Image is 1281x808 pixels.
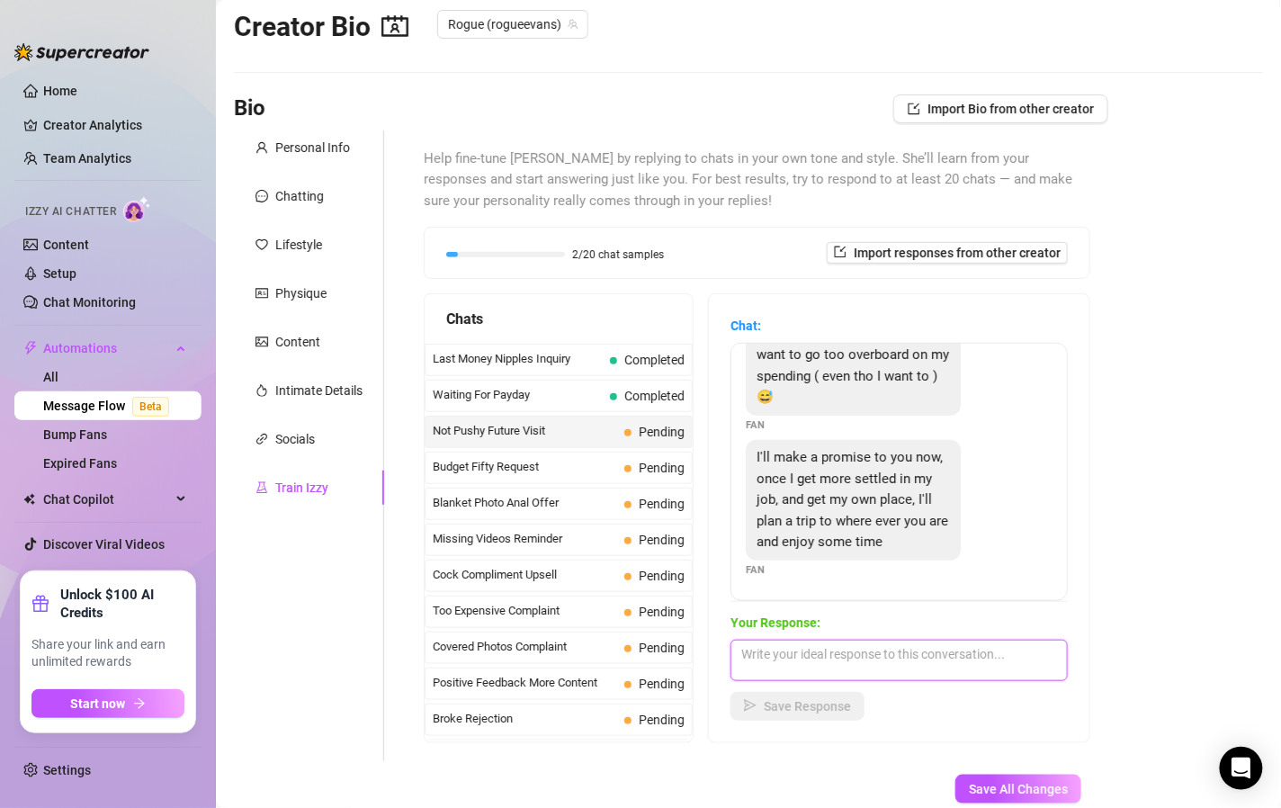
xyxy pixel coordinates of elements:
span: Budget Fifty Request [433,458,617,476]
div: Intimate Details [275,381,363,400]
span: Completed [624,389,685,403]
div: Content [275,332,320,352]
strong: Chat: [730,319,761,333]
div: Train Izzy [275,478,328,498]
span: thunderbolt [23,341,38,355]
span: Last Money Nipples Inquiry [433,350,603,368]
span: Pending [639,533,685,547]
span: No no not at all babee, you aren't being pushy, I just don't want to go too overboard on my spend... [757,304,949,405]
span: Share your link and earn unlimited rewards [31,636,184,671]
span: Start now [71,696,126,711]
span: Pending [639,677,685,691]
a: Chat Monitoring [43,295,136,310]
span: Pending [639,497,685,511]
span: I'll make a promise to you now, once I get more settled in my job, and get my own place, I'll pla... [757,449,948,550]
span: import [834,246,847,258]
span: arrow-right [133,697,146,710]
span: Pending [639,605,685,619]
div: Socials [275,429,315,449]
a: Bump Fans [43,427,107,442]
div: Chatting [275,186,324,206]
a: Content [43,238,89,252]
a: Creator Analytics [43,111,187,139]
span: Positive Feedback More Content [433,674,617,692]
span: Missing Videos Reminder [433,530,617,548]
strong: Your Response: [730,615,820,630]
span: idcard [255,287,268,300]
span: heart [255,238,268,251]
span: Izzy AI Chatter [25,203,116,220]
span: Waiting For Payday [433,386,603,404]
span: Blanket Photo Anal Offer [433,494,617,512]
button: Start nowarrow-right [31,689,184,718]
span: Rogue (rogueevans) [448,11,578,38]
span: Pending [639,569,685,583]
span: Chats [446,308,483,330]
span: 2/20 chat samples [572,249,664,260]
a: All [43,370,58,384]
a: Home [43,84,77,98]
span: Save All Changes [969,782,1068,796]
div: Lifestyle [275,235,322,255]
span: Beta [132,397,169,417]
div: Open Intercom Messenger [1220,747,1263,790]
span: Pending [639,425,685,439]
div: Physique [275,283,327,303]
span: link [255,433,268,445]
a: Message FlowBeta [43,399,176,413]
a: Setup [43,266,76,281]
span: Pending [639,641,685,655]
button: Import Bio from other creator [893,94,1108,123]
span: Chat Copilot [43,485,171,514]
span: Too Expensive Complaint [433,602,617,620]
span: Import Bio from other creator [927,102,1094,116]
span: picture [255,336,268,348]
button: Import responses from other creator [827,242,1068,264]
span: Help fine-tune [PERSON_NAME] by replying to chats in your own tone and style. She’ll learn from y... [424,148,1090,212]
span: Covered Photos Complaint [433,638,617,656]
div: Personal Info [275,138,350,157]
span: fire [255,384,268,397]
a: Expired Fans [43,456,117,471]
span: Pending [639,461,685,475]
button: Save Response [730,692,864,721]
span: message [255,190,268,202]
button: Save All Changes [955,775,1081,804]
span: import [908,103,920,115]
img: Chat Copilot [23,493,35,506]
span: Broke Rejection [433,710,617,728]
span: Fan [746,562,766,578]
span: Fan [746,417,766,433]
span: Automations [43,334,171,363]
span: Import responses from other creator [854,246,1061,260]
a: Settings [43,763,91,777]
h3: Bio [234,94,265,123]
span: Completed [624,353,685,367]
span: team [568,19,578,30]
span: Pending [639,713,685,727]
strong: Unlock $100 AI Credits [60,586,184,622]
span: Not Pushy Future Visit [433,422,617,440]
span: user [255,141,268,154]
span: contacts [381,13,408,40]
span: Cock Compliment Upsell [433,566,617,584]
h2: Creator Bio [234,10,408,44]
img: AI Chatter [123,196,151,222]
span: experiment [255,481,268,494]
a: Discover Viral Videos [43,537,165,552]
span: gift [31,595,49,613]
img: logo-BBDzfeDw.svg [14,43,149,61]
a: Team Analytics [43,151,131,166]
